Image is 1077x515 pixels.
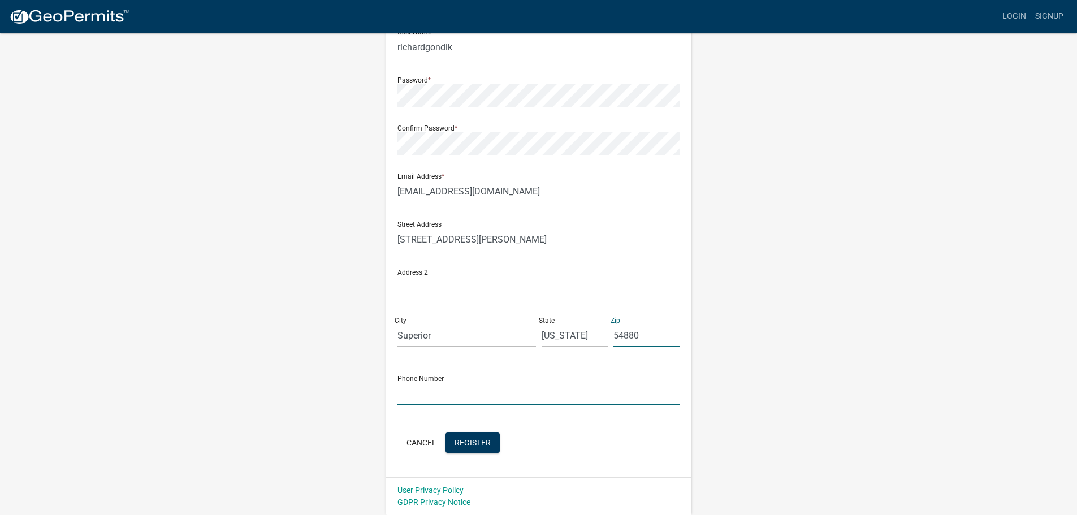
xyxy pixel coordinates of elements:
[397,432,445,453] button: Cancel
[998,6,1031,27] a: Login
[455,438,491,447] span: Register
[397,497,470,507] a: GDPR Privacy Notice
[397,486,464,495] a: User Privacy Policy
[445,432,500,453] button: Register
[1031,6,1068,27] a: Signup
